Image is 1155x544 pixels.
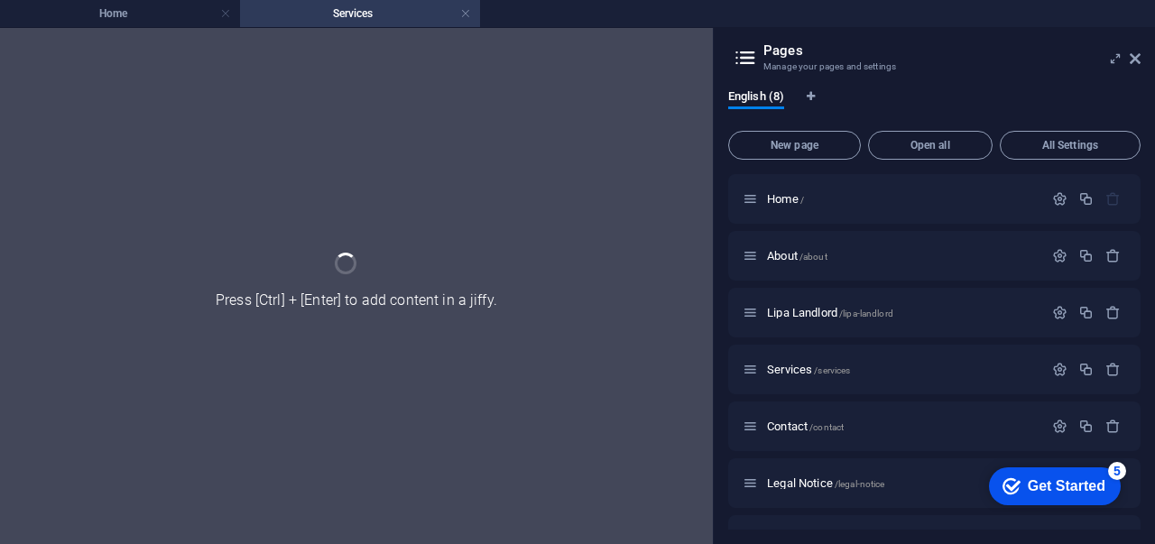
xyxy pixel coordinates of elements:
div: Settings [1052,248,1067,263]
span: English (8) [728,86,784,111]
span: New page [736,140,853,151]
h3: Manage your pages and settings [763,59,1104,75]
div: Get Started [53,20,131,36]
div: The startpage cannot be deleted [1105,191,1121,207]
div: Settings [1052,362,1067,377]
div: Remove [1105,362,1121,377]
div: Duplicate [1078,248,1094,263]
div: Contact/contact [762,420,1043,432]
div: Settings [1052,419,1067,434]
div: Settings [1052,305,1067,320]
div: Duplicate [1078,305,1094,320]
span: /lipa-landlord [839,309,893,318]
span: Click to open page [767,420,844,433]
div: Services/services [762,364,1043,375]
div: Legal Notice/legal-notice [762,477,1043,489]
div: Get Started 5 items remaining, 0% complete [14,9,146,47]
div: 5 [134,4,152,22]
div: Settings [1052,191,1067,207]
div: Duplicate [1078,191,1094,207]
div: Duplicate [1078,362,1094,377]
button: Open all [868,131,993,160]
span: /legal-notice [835,479,885,489]
span: Click to open page [767,249,827,263]
span: Click to open page [767,192,804,206]
h2: Pages [763,42,1141,59]
span: Click to open page [767,363,850,376]
div: About/about [762,250,1043,262]
span: Open all [876,140,984,151]
button: All Settings [1000,131,1141,160]
span: Click to open page [767,306,893,319]
div: Duplicate [1078,419,1094,434]
span: Click to open page [767,476,884,490]
div: Lipa Landlord/lipa-landlord [762,307,1043,318]
span: / [800,195,804,205]
div: Remove [1105,248,1121,263]
div: Language Tabs [728,89,1141,124]
span: /contact [809,422,844,432]
h4: Services [240,4,480,23]
span: All Settings [1008,140,1132,151]
button: New page [728,131,861,160]
span: /about [799,252,827,262]
div: Remove [1105,419,1121,434]
span: /services [814,365,850,375]
div: Home/ [762,193,1043,205]
div: Remove [1105,305,1121,320]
